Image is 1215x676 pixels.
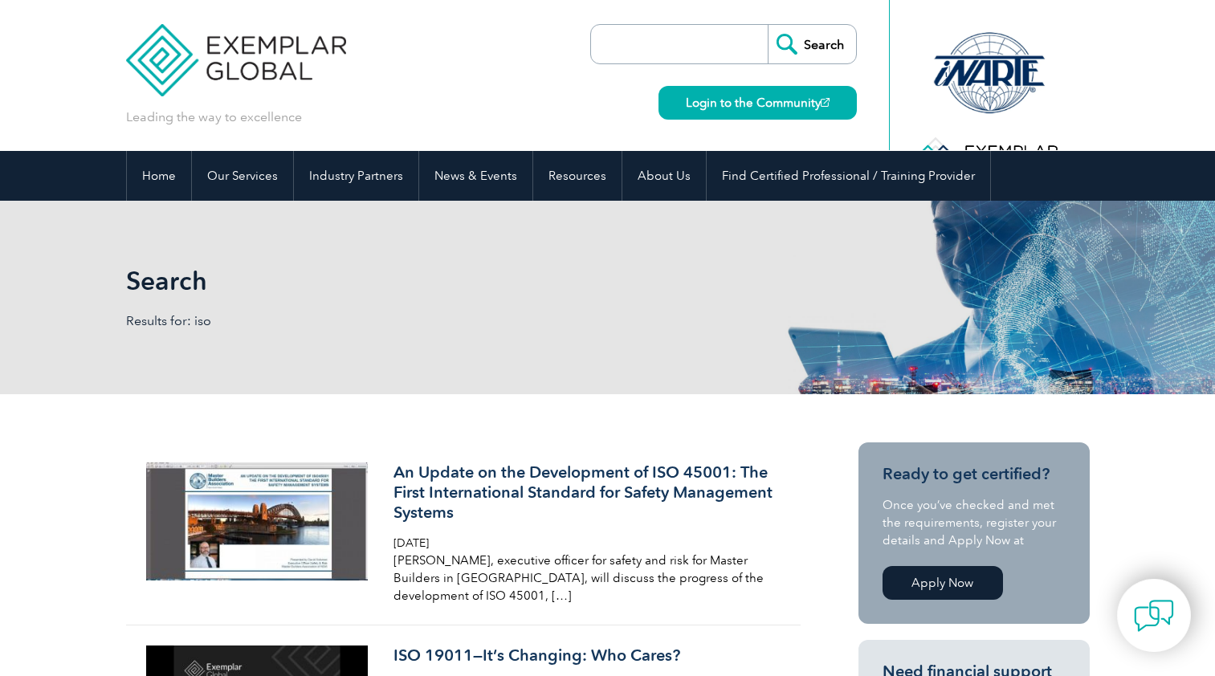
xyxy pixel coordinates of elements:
[883,566,1003,600] a: Apply Now
[126,108,302,126] p: Leading the way to excellence
[146,462,369,580] img: 687455712-900x480-1-300x160.jpg
[127,151,191,201] a: Home
[1134,596,1174,636] img: contact-chat.png
[393,552,774,605] p: [PERSON_NAME], executive officer for safety and risk for Master Builders in [GEOGRAPHIC_DATA], wi...
[768,25,856,63] input: Search
[658,86,857,120] a: Login to the Community
[126,312,608,330] p: Results for: iso
[294,151,418,201] a: Industry Partners
[393,645,774,666] h3: ISO 19011—It’s Changing: Who Cares?
[622,151,706,201] a: About Us
[393,536,429,550] span: [DATE]
[393,462,774,523] h3: An Update on the Development of ISO 45001: The First International Standard for Safety Management...
[707,151,990,201] a: Find Certified Professional / Training Provider
[883,496,1066,549] p: Once you’ve checked and met the requirements, register your details and Apply Now at
[533,151,622,201] a: Resources
[126,442,801,625] a: An Update on the Development of ISO 45001: The First International Standard for Safety Management...
[883,464,1066,484] h3: Ready to get certified?
[419,151,532,201] a: News & Events
[192,151,293,201] a: Our Services
[126,265,743,296] h1: Search
[821,98,830,107] img: open_square.png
